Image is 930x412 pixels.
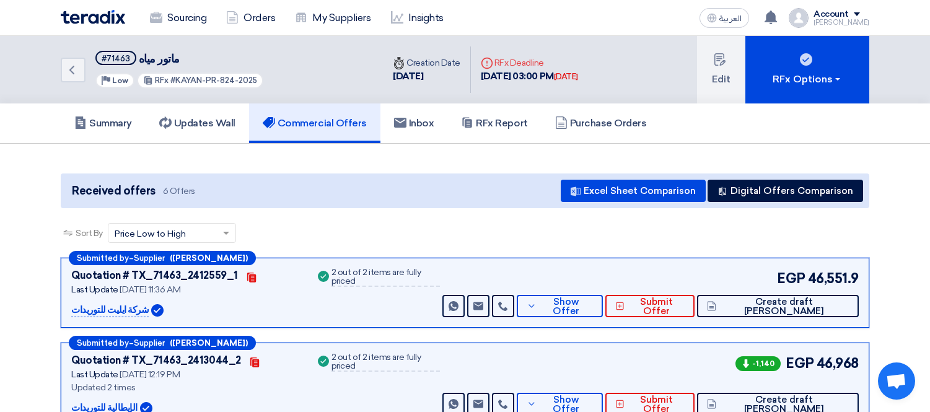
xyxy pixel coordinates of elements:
div: 2 out of 2 items are fully priced [331,268,440,287]
p: شركة ايليت للتوريدات [71,303,149,318]
a: Summary [61,103,146,143]
span: RFx [155,76,169,85]
div: 2 out of 2 items are fully priced [331,353,440,372]
span: EGP [786,353,814,374]
div: [DATE] [393,69,460,84]
span: [DATE] 12:19 PM [120,369,180,380]
span: Supplier [134,339,165,347]
a: RFx Report [447,103,541,143]
div: Account [814,9,849,20]
a: Updates Wall [146,103,249,143]
span: EGP [777,268,805,289]
a: Orders [216,4,285,32]
span: ماتور مياه [139,52,180,66]
div: RFx Deadline [481,56,578,69]
h5: Inbox [394,117,434,129]
span: Submitted by [77,339,129,347]
span: Last Update [71,284,118,295]
span: Supplier [134,254,165,262]
div: Open chat [878,362,915,400]
div: Quotation # TX_71463_2412559_1 [71,268,238,283]
span: Show Offer [540,297,594,316]
button: Digital Offers Comparison [708,180,863,202]
a: Purchase Orders [542,103,660,143]
button: RFx Options [745,36,869,103]
a: My Suppliers [285,4,380,32]
a: Sourcing [140,4,216,32]
img: profile_test.png [789,8,809,28]
span: Last Update [71,369,118,380]
span: Low [112,76,128,85]
div: [PERSON_NAME] [814,19,869,26]
span: 46,551.9 [808,268,859,289]
img: Verified Account [151,304,164,317]
div: #71463 [102,55,130,63]
button: العربية [700,8,749,28]
h5: RFx Report [461,117,527,129]
h5: Updates Wall [159,117,235,129]
h5: Purchase Orders [555,117,647,129]
img: Teradix logo [61,10,125,24]
span: Sort By [76,227,103,240]
div: [DATE] 03:00 PM [481,69,578,84]
div: – [69,251,256,265]
button: Submit Offer [605,295,695,317]
b: ([PERSON_NAME]) [170,254,248,262]
span: #KAYAN-PR-824-2025 [170,76,257,85]
div: RFx Options [773,72,843,87]
span: Received offers [72,183,156,199]
span: -1,140 [735,356,781,371]
h5: Commercial Offers [263,117,367,129]
a: Inbox [380,103,448,143]
div: Quotation # TX_71463_2413044_2 [71,353,241,368]
a: Commercial Offers [249,103,380,143]
span: [DATE] 11:36 AM [120,284,180,295]
div: Updated 2 times [71,381,300,394]
h5: Summary [74,117,132,129]
b: ([PERSON_NAME]) [170,339,248,347]
div: Creation Date [393,56,460,69]
button: Excel Sheet Comparison [561,180,706,202]
button: Create draft [PERSON_NAME] [697,295,859,317]
span: 46,968 [817,353,859,374]
span: Create draft [PERSON_NAME] [719,297,849,316]
a: Insights [381,4,454,32]
div: – [69,336,256,350]
span: Price Low to High [115,227,186,240]
span: Submit Offer [628,297,685,316]
h5: ماتور مياه [95,51,263,66]
span: Submitted by [77,254,129,262]
button: Show Offer [517,295,603,317]
span: 6 Offers [163,185,195,197]
span: العربية [719,14,742,23]
div: [DATE] [554,71,578,83]
button: Edit [697,36,745,103]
